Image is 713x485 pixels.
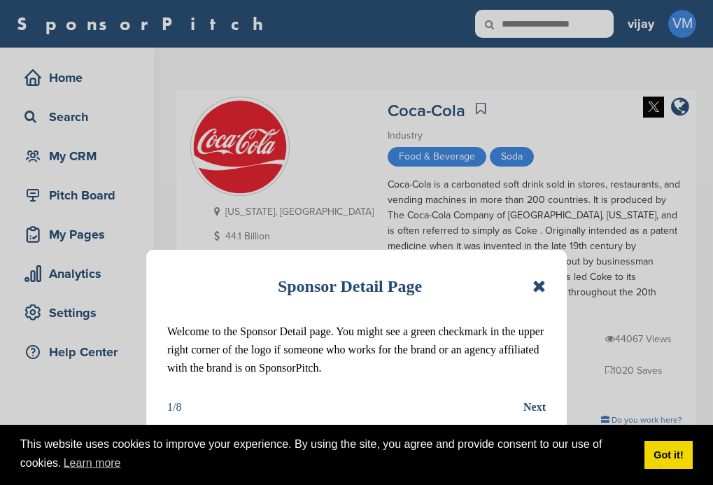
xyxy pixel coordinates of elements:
p: Welcome to the Sponsor Detail page. You might see a green checkmark in the upper right corner of ... [167,323,546,377]
button: Next [523,398,546,416]
a: dismiss cookie message [644,441,693,469]
span: This website uses cookies to improve your experience. By using the site, you agree and provide co... [20,436,633,474]
div: 1/8 [167,398,181,416]
h1: Sponsor Detail Page [278,271,422,302]
a: learn more about cookies [62,453,123,474]
iframe: Button to launch messaging window [657,429,702,474]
